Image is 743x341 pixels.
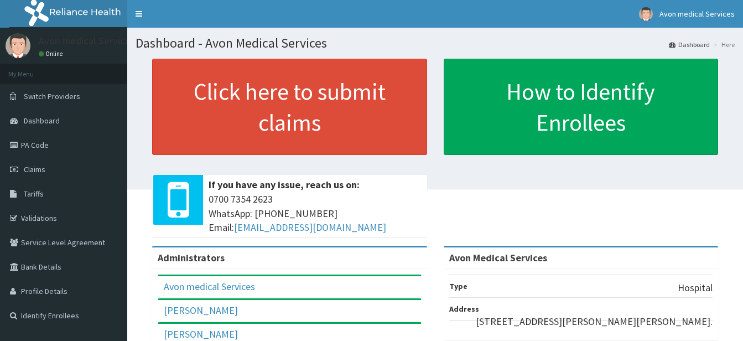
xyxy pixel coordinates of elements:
li: Here [711,40,735,49]
span: Avon medical Services [659,9,735,19]
a: [EMAIL_ADDRESS][DOMAIN_NAME] [234,221,386,234]
b: Administrators [158,251,225,264]
p: Hospital [678,281,713,295]
span: Claims [24,164,45,174]
a: Avon medical Services [164,280,255,293]
p: [STREET_ADDRESS][PERSON_NAME][PERSON_NAME]. [476,314,713,329]
p: Avon medical Services [39,36,135,46]
a: Dashboard [669,40,710,49]
b: Type [449,281,467,291]
b: If you have any issue, reach us on: [209,178,360,191]
a: [PERSON_NAME] [164,328,238,340]
span: Tariffs [24,189,44,199]
a: Online [39,50,65,58]
b: Address [449,304,479,314]
span: Switch Providers [24,91,80,101]
h1: Dashboard - Avon Medical Services [136,36,735,50]
a: Click here to submit claims [152,59,427,155]
img: User Image [6,33,30,58]
img: User Image [639,7,653,21]
span: 0700 7354 2623 WhatsApp: [PHONE_NUMBER] Email: [209,192,422,235]
span: Dashboard [24,116,60,126]
a: How to Identify Enrollees [444,59,719,155]
a: [PERSON_NAME] [164,304,238,317]
strong: Avon Medical Services [449,251,547,264]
